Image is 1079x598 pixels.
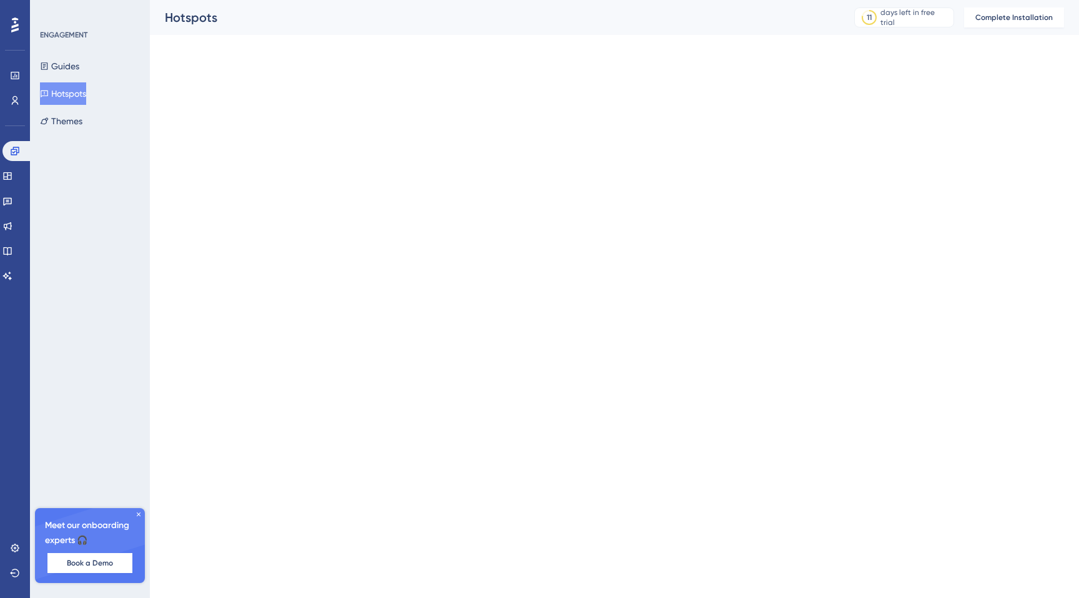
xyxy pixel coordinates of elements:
div: ENGAGEMENT [40,30,87,40]
div: Hotspots [165,9,823,26]
button: Complete Installation [964,7,1064,27]
span: Complete Installation [975,12,1053,22]
div: days left in free trial [880,7,950,27]
span: Meet our onboarding experts 🎧 [45,518,135,548]
button: Hotspots [40,82,86,105]
span: Book a Demo [67,558,113,568]
button: Book a Demo [47,553,132,573]
button: Themes [40,110,82,132]
button: Guides [40,55,79,77]
div: 11 [867,12,872,22]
